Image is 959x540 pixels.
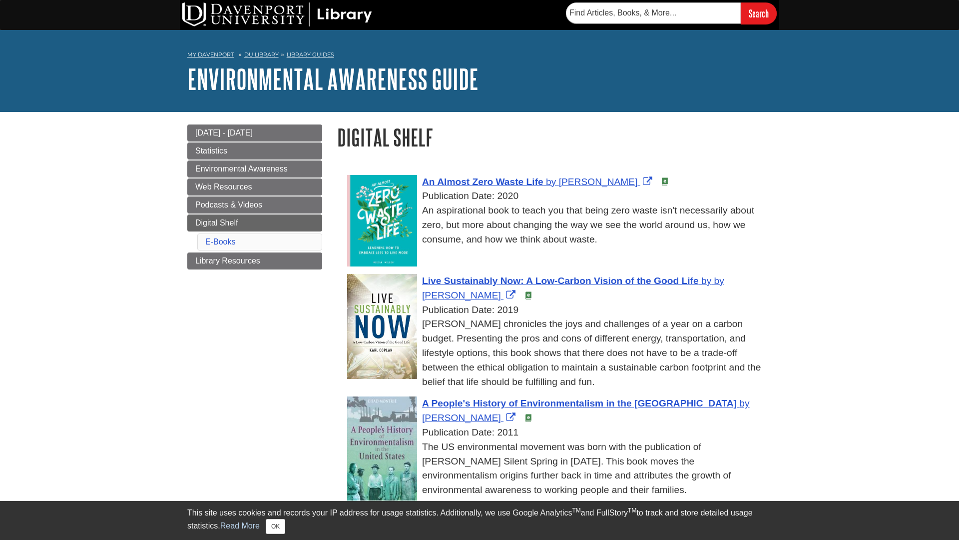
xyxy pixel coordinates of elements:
span: An Almost Zero Waste Life [422,176,543,187]
img: e-Book [524,414,532,422]
div: Publication Date: 2011 [347,425,772,440]
span: Podcasts & Videos [195,200,262,209]
a: Digital Shelf [187,214,322,231]
span: by [739,398,749,408]
img: Cover Art [347,274,417,379]
span: Digital Shelf [195,218,238,227]
span: Library Resources [195,256,260,265]
span: [PERSON_NAME] [559,176,638,187]
a: [DATE] - [DATE] [187,124,322,141]
span: Web Resources [195,182,252,191]
a: Statistics [187,142,322,159]
div: Guide Page Menu [187,124,322,269]
img: Cover Art [347,396,417,502]
a: Environmental Awareness Guide [187,63,479,94]
span: Environmental Awareness [195,164,288,173]
div: [PERSON_NAME] chronicles the joys and challenges of a year on a carbon budget. Presenting the pro... [347,317,772,389]
input: Find Articles, Books, & More... [566,2,741,23]
a: Link opens in new window [422,176,655,187]
a: DU Library [244,51,279,58]
span: [DATE] - [DATE] [195,128,253,137]
span: by [701,275,711,286]
div: Publication Date: 2020 [347,189,772,203]
img: e-Book [524,291,532,299]
a: Link opens in new window [422,398,750,423]
a: My Davenport [187,50,234,59]
a: Library Guides [287,51,334,58]
h1: Digital Shelf [337,124,772,150]
a: Environmental Awareness [187,160,322,177]
a: Podcasts & Videos [187,196,322,213]
a: E-Books [205,237,235,246]
a: Library Resources [187,252,322,269]
img: Cover Art [347,175,417,267]
div: The US environmental movement was born with the publication of [PERSON_NAME] Silent Spring in [DA... [347,440,772,497]
a: Web Resources [187,178,322,195]
div: Publication Date: 2019 [347,303,772,317]
img: e-Book [661,177,669,185]
span: A People's History of Environmentalism in the [GEOGRAPHIC_DATA] [422,398,737,408]
div: This site uses cookies and records your IP address for usage statistics. Additionally, we use Goo... [187,507,772,534]
div: An aspirational book to teach you that being zero waste isn't necessarily about zero, but more ab... [347,203,772,246]
button: Close [266,519,285,534]
span: Statistics [195,146,227,155]
span: by [546,176,556,187]
nav: breadcrumb [187,48,772,64]
img: DU Library [182,2,372,26]
span: [PERSON_NAME] [422,412,501,423]
form: Searches DU Library's articles, books, and more [566,2,777,24]
sup: TM [572,507,580,514]
sup: TM [628,507,636,514]
span: Live Sustainably Now: A Low-Carbon Vision of the Good Life [422,275,699,286]
a: Read More [220,521,260,530]
span: by [PERSON_NAME] [422,275,724,300]
a: Link opens in new window [422,275,724,300]
input: Search [741,2,777,24]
